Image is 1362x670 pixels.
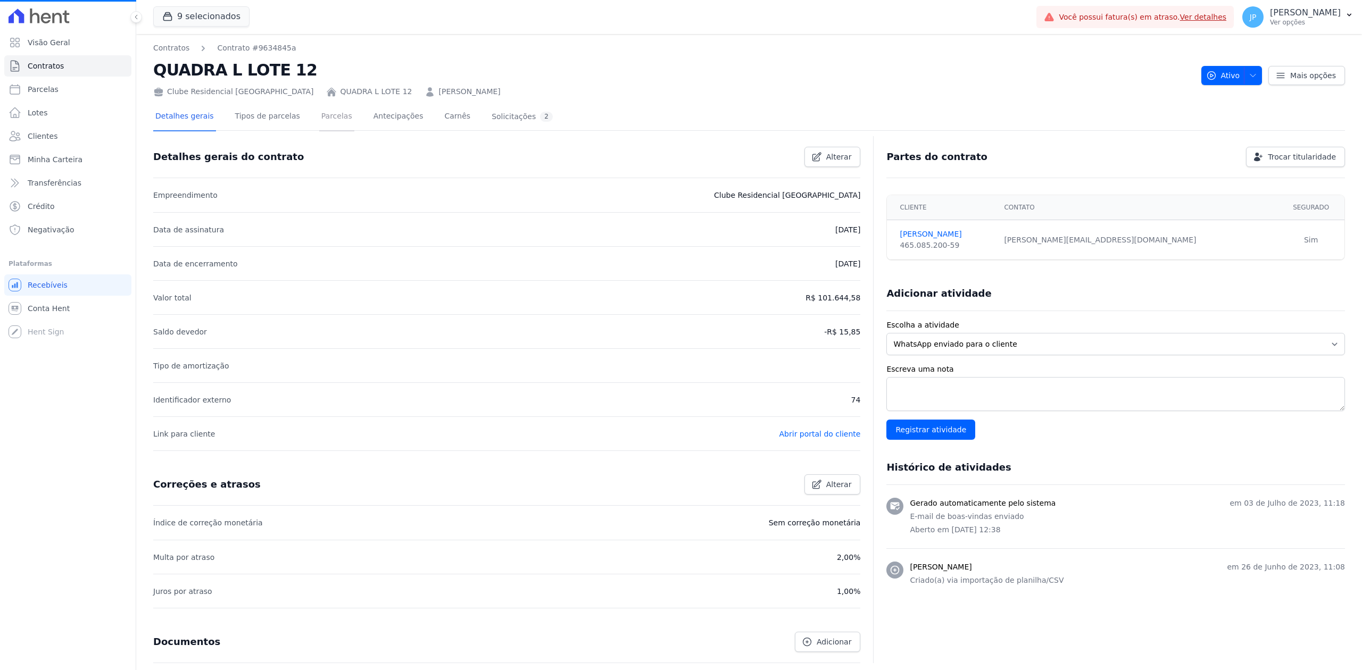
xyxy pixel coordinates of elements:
p: Juros por atraso [153,585,212,598]
h3: Histórico de atividades [886,461,1011,474]
p: Data de encerramento [153,257,238,270]
div: 465.085.200-59 [900,240,991,251]
p: em 03 de Julho de 2023, 11:18 [1230,498,1345,509]
a: Parcelas [319,103,354,131]
a: Carnês [442,103,472,131]
p: E-mail de boas-vindas enviado [910,511,1345,522]
p: Tipo de amortização [153,359,229,372]
a: Mais opções [1268,66,1345,85]
h3: Correções e atrasos [153,478,261,491]
a: Ver detalhes [1180,13,1227,21]
span: Minha Carteira [28,154,82,165]
label: Escolha a atividade [886,320,1345,331]
td: Sim [1277,220,1344,260]
span: Mais opções [1290,70,1336,81]
span: JP [1250,13,1257,21]
span: Visão Geral [28,37,70,48]
p: Aberto em [DATE] 12:38 [910,524,1345,535]
p: [PERSON_NAME] [1270,7,1341,18]
p: Criado(a) via importação de planilha/CSV [910,575,1345,586]
div: [PERSON_NAME][EMAIL_ADDRESS][DOMAIN_NAME] [1004,234,1271,246]
p: -R$ 15,85 [824,325,860,338]
span: Negativação [28,224,74,235]
span: Clientes [28,131,57,141]
th: Cliente [887,195,998,220]
nav: Breadcrumb [153,43,1193,54]
p: Valor total [153,291,192,304]
input: Registrar atividade [886,420,975,440]
a: Visão Geral [4,32,131,53]
h3: Adicionar atividade [886,287,991,300]
a: Alterar [804,474,861,495]
h3: Detalhes gerais do contrato [153,150,304,163]
a: [PERSON_NAME] [438,86,500,97]
div: Clube Residencial [GEOGRAPHIC_DATA] [153,86,313,97]
a: Abrir portal do cliente [779,430,861,438]
p: R$ 101.644,58 [805,291,860,304]
span: Alterar [826,479,852,490]
span: Conta Hent [28,303,70,314]
h3: [PERSON_NAME] [910,562,971,573]
p: Link para cliente [153,428,215,440]
button: Ativo [1201,66,1263,85]
a: Minha Carteira [4,149,131,170]
button: 9 selecionados [153,6,250,27]
a: Contratos [153,43,189,54]
span: Lotes [28,107,48,118]
p: Data de assinatura [153,223,224,236]
a: Detalhes gerais [153,103,216,131]
span: Trocar titularidade [1268,152,1336,162]
a: Tipos de parcelas [233,103,302,131]
p: Índice de correção monetária [153,516,263,529]
p: em 26 de Junho de 2023, 11:08 [1227,562,1345,573]
a: Alterar [804,147,861,167]
a: Adicionar [795,632,860,652]
a: Conta Hent [4,298,131,319]
span: Parcelas [28,84,59,95]
a: Trocar titularidade [1246,147,1345,167]
th: Segurado [1277,195,1344,220]
span: Você possui fatura(s) em atraso. [1059,12,1226,23]
div: 2 [540,112,553,122]
h2: QUADRA L LOTE 12 [153,58,1193,82]
label: Escreva uma nota [886,364,1345,375]
a: Contratos [4,55,131,77]
span: Transferências [28,178,81,188]
span: Contratos [28,61,64,71]
span: Alterar [826,152,852,162]
a: Solicitações2 [489,103,555,131]
a: Lotes [4,102,131,123]
h3: Gerado automaticamente pelo sistema [910,498,1056,509]
a: Negativação [4,219,131,240]
p: 74 [851,393,861,406]
span: Adicionar [817,636,851,647]
p: Multa por atraso [153,551,214,564]
a: Antecipações [371,103,426,131]
p: Clube Residencial [GEOGRAPHIC_DATA] [714,189,860,202]
th: Contato [998,195,1277,220]
p: 2,00% [837,551,860,564]
p: Empreendimento [153,189,218,202]
button: JP [PERSON_NAME] Ver opções [1234,2,1362,32]
h3: Documentos [153,635,220,648]
p: Ver opções [1270,18,1341,27]
a: Contrato #9634845a [217,43,296,54]
p: Saldo devedor [153,325,207,338]
p: [DATE] [835,257,860,270]
div: Plataformas [9,257,127,270]
a: QUADRA L LOTE 12 [340,86,412,97]
span: Ativo [1206,66,1240,85]
h3: Partes do contrato [886,150,987,163]
p: Sem correção monetária [769,516,861,529]
a: Parcelas [4,79,131,100]
p: [DATE] [835,223,860,236]
a: Recebíveis [4,274,131,296]
a: Clientes [4,125,131,147]
nav: Breadcrumb [153,43,296,54]
span: Crédito [28,201,55,212]
a: Transferências [4,172,131,194]
a: [PERSON_NAME] [900,229,991,240]
div: Solicitações [492,112,553,122]
p: 1,00% [837,585,860,598]
p: Identificador externo [153,393,231,406]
